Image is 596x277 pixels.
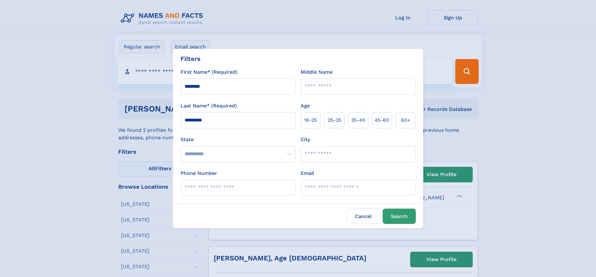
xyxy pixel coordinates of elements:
div: Filters [181,54,201,63]
label: First Name* (Required) [181,68,237,76]
label: Last Name* (Required) [181,102,237,110]
span: 18‑25 [304,116,317,124]
label: Email [301,170,314,177]
label: Age [301,102,310,110]
label: Middle Name [301,68,333,76]
label: Cancel [347,209,380,224]
span: 25‑35 [328,116,341,124]
label: City [301,136,310,143]
button: Search [383,209,416,224]
label: State [181,136,296,143]
span: 35‑45 [351,116,365,124]
label: Phone Number [181,170,217,177]
span: 45‑60 [374,116,389,124]
span: 60+ [401,116,410,124]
